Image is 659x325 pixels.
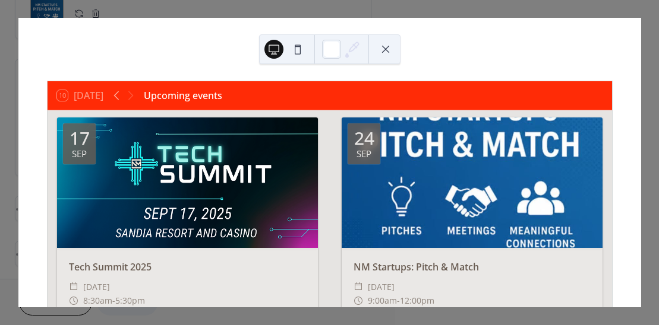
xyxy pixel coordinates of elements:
div: 24 [354,129,374,147]
a: NM Startups: Pitch & Match [354,260,479,273]
span: [DATE] [83,280,110,294]
div: Sep [72,149,87,158]
div: ​ [69,280,78,294]
div: Upcoming events [144,88,222,103]
span: 8:30am [83,294,112,308]
a: Tech Summit 2025 [69,260,152,273]
div: 17 [70,129,90,147]
div: Sep [357,149,371,158]
div: ​ [69,294,78,308]
span: - [112,294,115,308]
span: [DATE] [368,280,395,294]
span: 12:00pm [400,294,434,308]
span: - [397,294,400,308]
span: 9:00am [368,294,397,308]
div: ​ [354,294,363,308]
span: 5:30pm [115,294,145,308]
div: ​ [354,280,363,294]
